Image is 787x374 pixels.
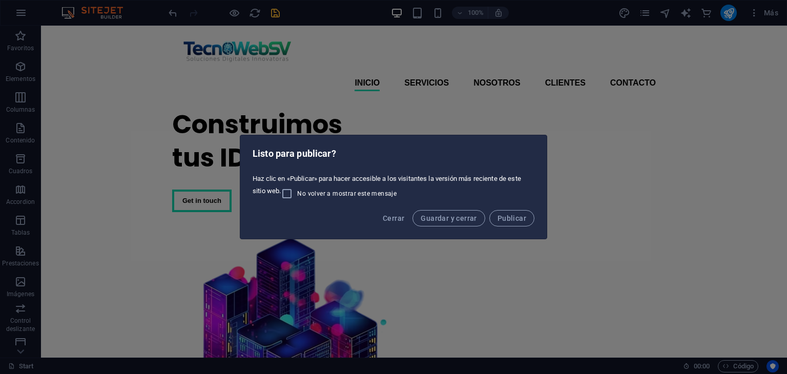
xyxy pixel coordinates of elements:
[489,210,534,226] button: Publicar
[412,210,485,226] button: Guardar y cerrar
[498,214,526,222] span: Publicar
[253,148,534,160] h2: Listo para publicar?
[379,210,408,226] button: Cerrar
[421,214,477,222] span: Guardar y cerrar
[383,214,404,222] span: Cerrar
[240,170,547,204] div: Haz clic en «Publicar» para hacer accesible a los visitantes la versión más reciente de este siti...
[297,190,397,198] span: No volver a mostrar este mensaje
